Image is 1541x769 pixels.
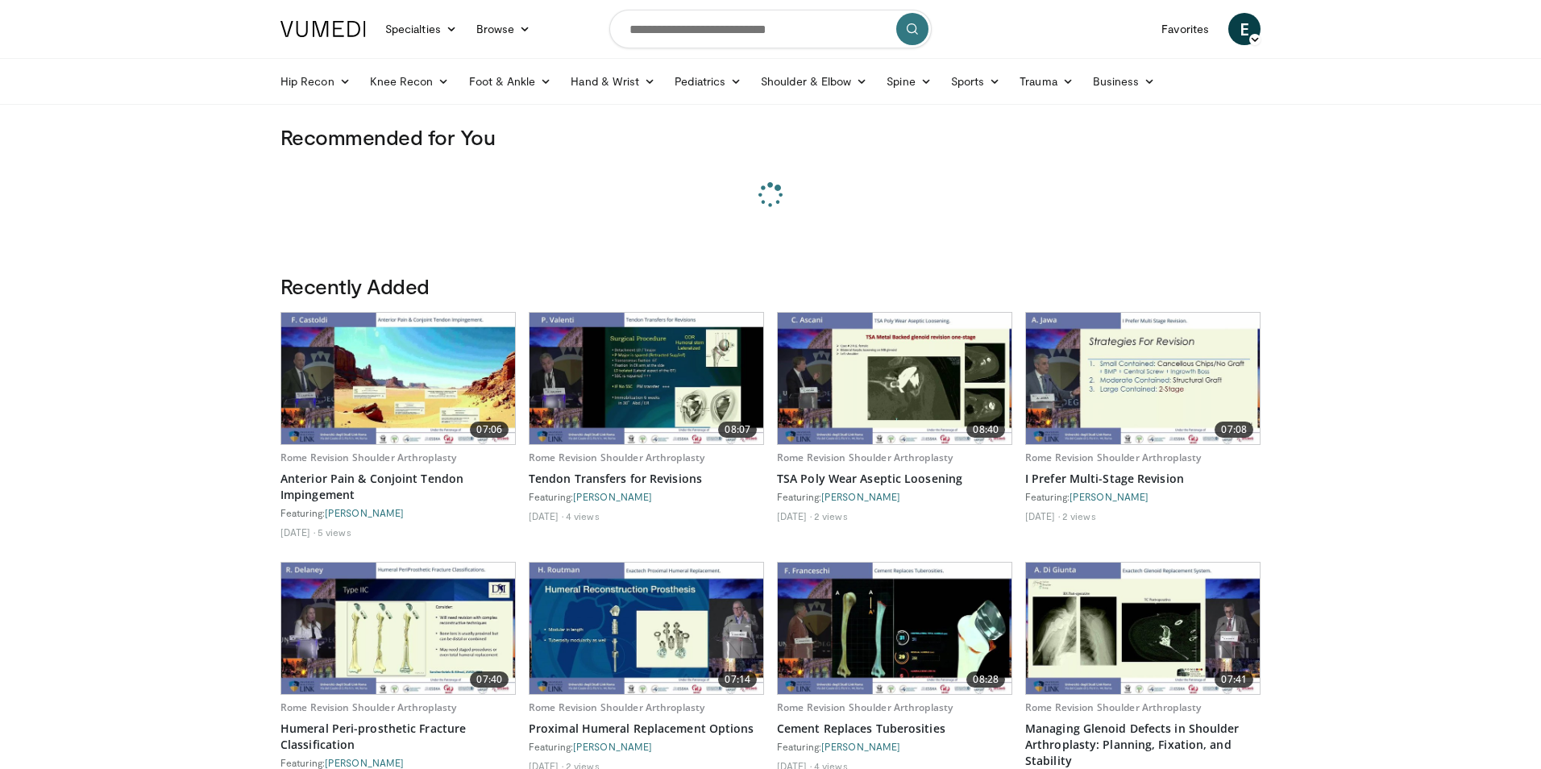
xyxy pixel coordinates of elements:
div: Featuring: [777,740,1012,753]
div: Featuring: [777,490,1012,503]
img: 3d690308-9757-4d1f-b0cf-d2daa646b20c.620x360_q85_upscale.jpg [530,563,763,694]
img: 8042dcb6-8246-440b-96e3-b3fdfd60ef0a.620x360_q85_upscale.jpg [778,563,1011,694]
li: 2 views [1062,509,1096,522]
span: 07:14 [718,671,757,688]
a: Browse [467,13,541,45]
span: 07:41 [1215,671,1253,688]
a: 07:14 [530,563,763,694]
a: Sports [941,65,1011,98]
li: [DATE] [777,509,812,522]
span: 08:07 [718,422,757,438]
a: Knee Recon [360,65,459,98]
img: 8037028b-5014-4d38-9a8c-71d966c81743.620x360_q85_upscale.jpg [281,313,515,444]
h3: Recently Added [280,273,1261,299]
span: 07:08 [1215,422,1253,438]
a: Foot & Ankle [459,65,562,98]
div: Featuring: [529,490,764,503]
h3: Recommended for You [280,124,1261,150]
a: Hip Recon [271,65,360,98]
a: Rome Revision Shoulder Arthroplasty [1025,700,1201,714]
a: Anterior Pain & Conjoint Tendon Impingement [280,471,516,503]
div: Featuring: [529,740,764,753]
a: Rome Revision Shoulder Arthroplasty [280,451,456,464]
a: Shoulder & Elbow [751,65,877,98]
a: 08:28 [778,563,1011,694]
a: [PERSON_NAME] [821,491,900,502]
a: [PERSON_NAME] [325,757,404,768]
a: 08:07 [530,313,763,444]
li: 4 views [566,509,600,522]
div: Featuring: [280,506,516,519]
a: I Prefer Multi-Stage Revision [1025,471,1261,487]
a: Spine [877,65,941,98]
div: Featuring: [1025,490,1261,503]
span: 08:28 [966,671,1005,688]
a: Humeral Peri-prosthetic Fracture Classification [280,721,516,753]
a: Hand & Wrist [561,65,665,98]
a: Rome Revision Shoulder Arthroplasty [777,451,953,464]
a: Favorites [1152,13,1219,45]
a: [PERSON_NAME] [325,507,404,518]
a: Rome Revision Shoulder Arthroplasty [529,700,704,714]
a: 07:40 [281,563,515,694]
input: Search topics, interventions [609,10,932,48]
a: [PERSON_NAME] [573,491,652,502]
span: 08:40 [966,422,1005,438]
a: Trauma [1010,65,1083,98]
a: 07:08 [1026,313,1260,444]
a: [PERSON_NAME] [821,741,900,752]
div: Featuring: [280,756,516,769]
a: Pediatrics [665,65,751,98]
a: 07:41 [1026,563,1260,694]
li: [DATE] [529,509,563,522]
a: Rome Revision Shoulder Arthroplasty [777,700,953,714]
a: E [1228,13,1261,45]
li: [DATE] [280,526,315,538]
img: a3fe917b-418f-4b37-ad2e-b0d12482d850.620x360_q85_upscale.jpg [1026,313,1260,444]
a: Tendon Transfers for Revisions [529,471,764,487]
a: 08:40 [778,313,1011,444]
a: Rome Revision Shoulder Arthroplasty [280,700,456,714]
span: 07:06 [470,422,509,438]
a: [PERSON_NAME] [1070,491,1148,502]
img: b9682281-d191-4971-8e2c-52cd21f8feaa.620x360_q85_upscale.jpg [778,313,1011,444]
img: 20d82a31-24c1-4cf8-8505-f6583b54eaaf.620x360_q85_upscale.jpg [1026,563,1260,694]
a: TSA Poly Wear Aseptic Loosening [777,471,1012,487]
img: VuMedi Logo [280,21,366,37]
a: Rome Revision Shoulder Arthroplasty [529,451,704,464]
img: c89197b7-361e-43d5-a86e-0b48a5cfb5ba.620x360_q85_upscale.jpg [281,563,515,694]
a: 07:06 [281,313,515,444]
a: Cement Replaces Tuberosities [777,721,1012,737]
li: 5 views [318,526,351,538]
a: [PERSON_NAME] [573,741,652,752]
span: 07:40 [470,671,509,688]
a: Specialties [376,13,467,45]
img: f121adf3-8f2a-432a-ab04-b981073a2ae5.620x360_q85_upscale.jpg [530,313,763,444]
li: 2 views [814,509,848,522]
a: Rome Revision Shoulder Arthroplasty [1025,451,1201,464]
a: Business [1083,65,1165,98]
a: Proximal Humeral Replacement Options [529,721,764,737]
a: Managing Glenoid Defects in Shoulder Arthroplasty: Planning, Fixation, and Stability [1025,721,1261,769]
li: [DATE] [1025,509,1060,522]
